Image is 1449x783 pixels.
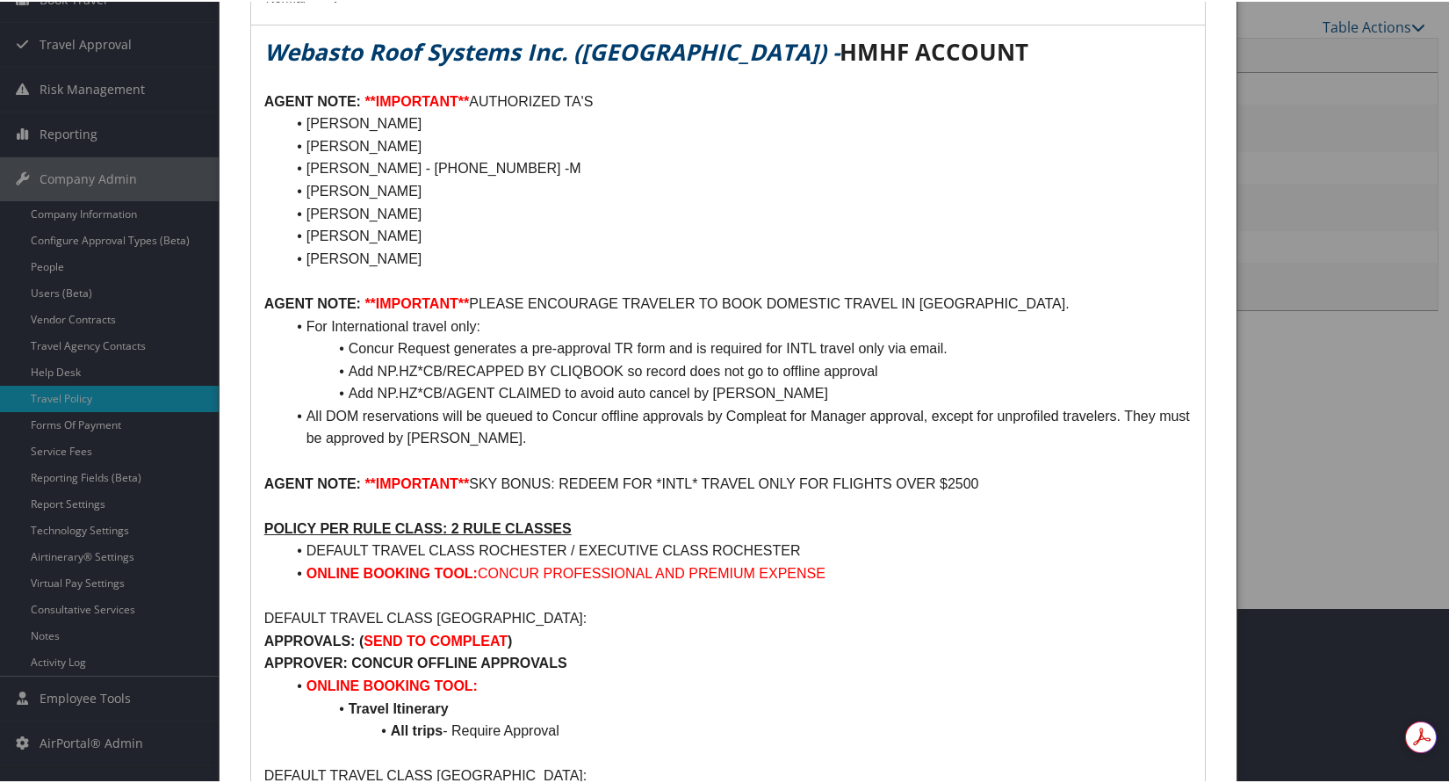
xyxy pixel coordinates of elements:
[285,314,1193,337] li: For International travel only:
[285,538,1193,561] li: DEFAULT TRAVEL CLASS ROCHESTER / EXECUTIVE CLASS ROCHESTER
[264,605,1193,628] p: DEFAULT TRAVEL CLASS [GEOGRAPHIC_DATA]:
[264,294,361,309] strong: AGENT NOTE:
[285,201,1193,224] li: [PERSON_NAME]
[391,721,443,736] strong: All trips
[264,471,1193,494] p: SKY BONUS: REDEEM FOR *INTL* TRAVEL ONLY FOR FLIGHTS OVER $2500
[285,336,1193,359] li: Concur Request generates a pre-approval TR form and is required for INTL travel only via email.
[285,718,1193,741] li: - Require Approval
[508,632,512,647] strong: )
[285,134,1193,156] li: [PERSON_NAME]
[306,564,478,579] strong: ONLINE BOOKING TOOL:
[478,564,825,579] span: CONCUR PROFESSIONAL AND PREMIUM EXPENSE
[264,89,1193,112] p: AUTHORIZED TA'S
[285,381,1193,403] li: Add NP.HZ*CB/AGENT CLAIMED to avoid auto cancel by [PERSON_NAME]
[359,632,364,647] strong: (
[264,632,356,647] strong: APPROVALS:
[306,677,478,692] strong: ONLINE BOOKING TOOL:
[285,178,1193,201] li: [PERSON_NAME]
[264,92,361,107] strong: AGENT NOTE:
[349,700,449,714] strong: Travel Itinerary
[264,34,840,66] em: Webasto Roof Systems Inc. ([GEOGRAPHIC_DATA]) -
[285,359,1193,381] li: Add NP.HZ*CB/RECAPPED BY CLIQBOOK so record does not go to offline approval
[285,156,1193,178] li: [PERSON_NAME] - [PHONE_NUMBER] -M
[285,403,1193,448] li: All DOM reservations will be queued to Concur offline approvals by Compleat for Manager approval,...
[364,632,508,647] strong: SEND TO COMPLEAT
[264,519,572,534] u: POLICY PER RULE CLASS: 2 RULE CLASSES
[264,475,361,489] strong: AGENT NOTE:
[285,111,1193,134] li: [PERSON_NAME]
[285,223,1193,246] li: [PERSON_NAME]
[285,246,1193,269] li: [PERSON_NAME]
[264,654,567,669] strong: APPROVER: CONCUR OFFLINE APPROVALS
[264,291,1193,314] p: PLEASE ENCOURAGE TRAVELER TO BOOK DOMESTIC TRAVEL IN [GEOGRAPHIC_DATA].
[840,34,1028,66] strong: HMHF ACCOUNT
